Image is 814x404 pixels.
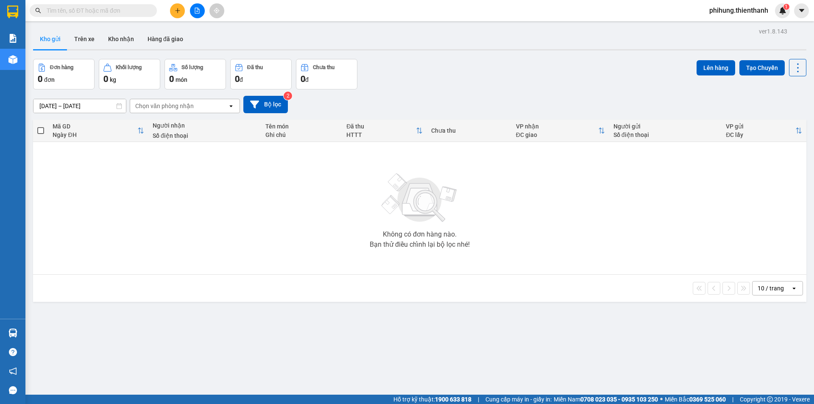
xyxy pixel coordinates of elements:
[230,59,292,89] button: Đã thu0đ
[485,395,552,404] span: Cung cấp máy in - giấy in:
[794,3,809,18] button: caret-down
[783,4,789,10] sup: 1
[53,123,137,130] div: Mã GD
[759,27,787,36] div: ver 1.8.143
[38,74,42,84] span: 0
[33,29,67,49] button: Kho gửi
[169,74,174,84] span: 0
[580,396,658,403] strong: 0708 023 035 - 0935 103 250
[7,6,18,18] img: logo-vxr
[176,76,187,83] span: món
[44,76,55,83] span: đơn
[689,396,726,403] strong: 0369 525 060
[346,123,416,130] div: Đã thu
[512,120,609,142] th: Toggle SortBy
[181,64,203,70] div: Số lượng
[153,122,256,129] div: Người nhận
[209,3,224,18] button: aim
[116,64,142,70] div: Khối lượng
[435,396,471,403] strong: 1900 633 818
[228,103,234,109] svg: open
[697,60,735,75] button: Lên hàng
[47,6,147,15] input: Tìm tên, số ĐT hoặc mã đơn
[722,120,806,142] th: Toggle SortBy
[431,127,507,134] div: Chưa thu
[235,74,240,84] span: 0
[164,59,226,89] button: Số lượng0món
[305,76,309,83] span: đ
[135,102,194,110] div: Chọn văn phòng nhận
[240,76,243,83] span: đ
[101,29,141,49] button: Kho nhận
[103,74,108,84] span: 0
[377,168,462,228] img: svg+xml;base64,PHN2ZyBjbGFzcz0ibGlzdC1wbHVnX19zdmciIHhtbG5zPSJodHRwOi8vd3d3LnczLm9yZy8yMDAwL3N2Zy...
[9,386,17,394] span: message
[153,132,256,139] div: Số điện thoại
[296,59,357,89] button: Chưa thu0đ
[554,395,658,404] span: Miền Nam
[247,64,263,70] div: Đã thu
[214,8,220,14] span: aim
[8,34,17,43] img: solution-icon
[50,64,73,70] div: Đơn hàng
[726,123,795,130] div: VP gửi
[346,131,416,138] div: HTTT
[9,348,17,356] span: question-circle
[265,123,338,130] div: Tên món
[284,92,292,100] sup: 2
[702,5,775,16] span: phihung.thienthanh
[758,284,784,293] div: 10 / trang
[35,8,41,14] span: search
[516,123,598,130] div: VP nhận
[383,231,457,238] div: Không có đơn hàng nào.
[33,59,95,89] button: Đơn hàng0đơn
[194,8,200,14] span: file-add
[779,7,786,14] img: icon-new-feature
[791,285,797,292] svg: open
[798,7,806,14] span: caret-down
[665,395,726,404] span: Miền Bắc
[190,3,205,18] button: file-add
[170,3,185,18] button: plus
[739,60,785,75] button: Tạo Chuyến
[243,96,288,113] button: Bộ lọc
[478,395,479,404] span: |
[393,395,471,404] span: Hỗ trợ kỹ thuật:
[33,99,126,113] input: Select a date range.
[9,367,17,375] span: notification
[67,29,101,49] button: Trên xe
[48,120,148,142] th: Toggle SortBy
[726,131,795,138] div: ĐC lấy
[313,64,335,70] div: Chưa thu
[516,131,598,138] div: ĐC giao
[370,241,470,248] div: Bạn thử điều chỉnh lại bộ lọc nhé!
[767,396,773,402] span: copyright
[8,55,17,64] img: warehouse-icon
[613,123,717,130] div: Người gửi
[141,29,190,49] button: Hàng đã giao
[265,131,338,138] div: Ghi chú
[660,398,663,401] span: ⚪️
[53,131,137,138] div: Ngày ĐH
[175,8,181,14] span: plus
[342,120,427,142] th: Toggle SortBy
[785,4,788,10] span: 1
[732,395,733,404] span: |
[301,74,305,84] span: 0
[613,131,717,138] div: Số điện thoại
[110,76,116,83] span: kg
[8,329,17,337] img: warehouse-icon
[99,59,160,89] button: Khối lượng0kg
